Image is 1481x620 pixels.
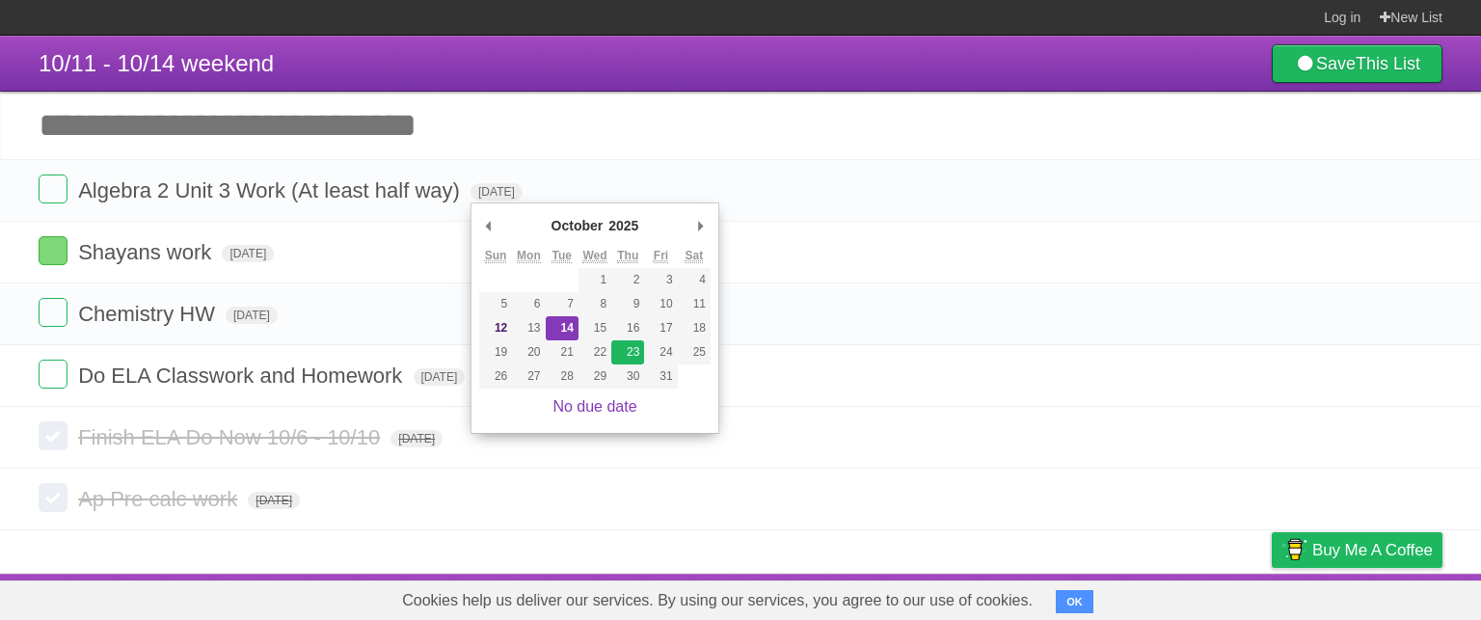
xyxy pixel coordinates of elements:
[1181,579,1224,615] a: Terms
[678,268,711,292] button: 4
[549,211,606,240] div: October
[78,425,385,449] span: Finish ELA Do Now 10/6 - 10/10
[222,245,274,262] span: [DATE]
[512,364,545,389] button: 27
[546,340,579,364] button: 21
[579,316,611,340] button: 15
[1312,533,1433,567] span: Buy me a coffee
[644,340,677,364] button: 24
[1247,579,1297,615] a: Privacy
[546,292,579,316] button: 7
[552,249,571,263] abbr: Tuesday
[479,364,512,389] button: 26
[479,292,512,316] button: 5
[579,364,611,389] button: 29
[39,50,274,76] span: 10/11 - 10/14 weekend
[78,240,216,264] span: Shayans work
[644,292,677,316] button: 10
[471,183,523,201] span: [DATE]
[546,316,579,340] button: 14
[678,292,711,316] button: 11
[582,249,606,263] abbr: Wednesday
[1356,54,1420,73] b: This List
[654,249,668,263] abbr: Friday
[78,302,220,326] span: Chemistry HW
[512,316,545,340] button: 13
[1056,590,1093,613] button: OK
[512,292,545,316] button: 6
[479,211,498,240] button: Previous Month
[1079,579,1157,615] a: Developers
[552,398,636,415] a: No due date
[39,483,67,512] label: Done
[512,340,545,364] button: 20
[78,364,407,388] span: Do ELA Classwork and Homework
[691,211,711,240] button: Next Month
[1272,532,1442,568] a: Buy me a coffee
[390,430,443,447] span: [DATE]
[39,298,67,327] label: Done
[78,178,465,202] span: Algebra 2 Unit 3 Work (At least half way)
[617,249,638,263] abbr: Thursday
[611,268,644,292] button: 2
[517,249,541,263] abbr: Monday
[644,268,677,292] button: 3
[39,175,67,203] label: Done
[546,364,579,389] button: 28
[579,268,611,292] button: 1
[644,316,677,340] button: 17
[579,340,611,364] button: 22
[226,307,278,324] span: [DATE]
[611,316,644,340] button: 16
[611,364,644,389] button: 30
[414,368,466,386] span: [DATE]
[1272,44,1442,83] a: SaveThis List
[644,364,677,389] button: 31
[39,421,67,450] label: Done
[78,487,242,511] span: Ap Pre calc work
[383,581,1052,620] span: Cookies help us deliver our services. By using our services, you agree to our use of cookies.
[579,292,611,316] button: 8
[678,340,711,364] button: 25
[479,340,512,364] button: 19
[485,249,507,263] abbr: Sunday
[685,249,703,263] abbr: Saturday
[611,340,644,364] button: 23
[1015,579,1056,615] a: About
[611,292,644,316] button: 9
[678,316,711,340] button: 18
[479,316,512,340] button: 12
[606,211,641,240] div: 2025
[1281,533,1307,566] img: Buy me a coffee
[39,236,67,265] label: Done
[39,360,67,389] label: Done
[1321,579,1442,615] a: Suggest a feature
[248,492,300,509] span: [DATE]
